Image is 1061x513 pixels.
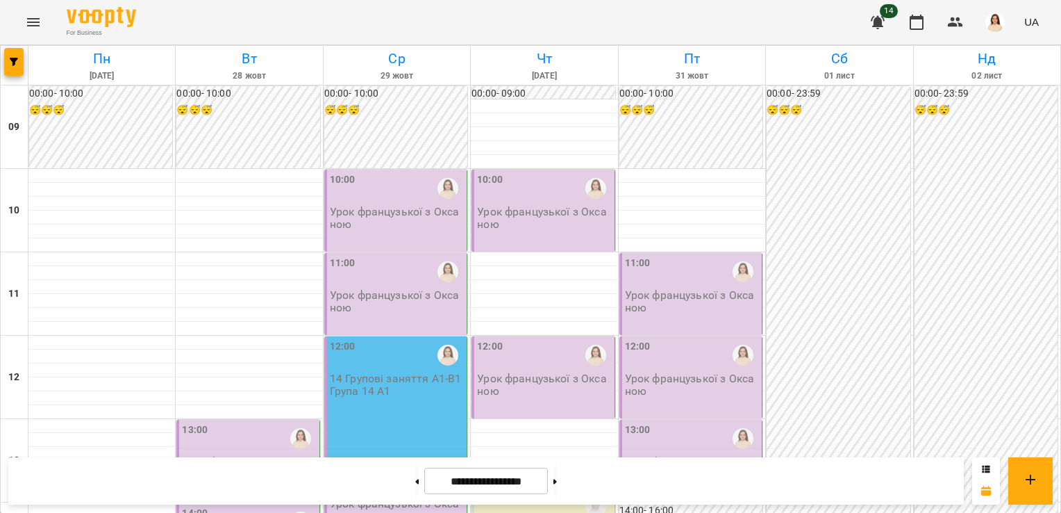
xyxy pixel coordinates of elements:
h6: Пн [31,48,173,70]
h6: 28 жовт [178,70,320,83]
p: 14 Групові заняття А1-В1 Група 14 А1 [330,373,464,397]
h6: 00:00 - 10:00 [29,86,172,101]
p: Урок французької з Оксаною [625,289,759,313]
img: Оксана [585,345,606,366]
h6: 11 [8,286,19,302]
h6: 00:00 - 10:00 [176,86,319,101]
p: Урок французької з Оксаною [477,206,611,230]
label: 12:00 [477,339,503,355]
h6: Чт [473,48,615,70]
img: Оксана [733,428,753,449]
h6: 00:00 - 23:59 [914,86,1058,101]
h6: 31 жовт [621,70,763,83]
h6: 😴😴😴 [914,103,1058,118]
span: UA [1024,15,1039,29]
h6: [DATE] [31,70,173,83]
h6: Сб [768,48,910,70]
img: Оксана [290,428,311,449]
h6: 29 жовт [326,70,468,83]
h6: 😴😴😴 [767,103,910,118]
label: 12:00 [330,339,356,355]
h6: 12 [8,370,19,385]
h6: 😴😴😴 [176,103,319,118]
h6: Ср [326,48,468,70]
p: Урок французької з Оксаною [330,206,464,230]
span: For Business [67,28,136,38]
label: 12:00 [625,339,651,355]
img: Voopty Logo [67,7,136,27]
h6: [DATE] [473,70,615,83]
img: Оксана [437,178,458,199]
button: UA [1019,9,1044,35]
h6: 10 [8,203,19,218]
h6: 00:00 - 10:00 [324,86,467,101]
img: Оксана [437,261,458,282]
span: 14 [880,4,898,18]
h6: 09 [8,120,19,135]
button: Menu [17,6,50,39]
h6: 01 лист [768,70,910,83]
h6: 00:00 - 09:00 [471,86,615,101]
img: Оксана [733,345,753,366]
p: Урок французької з Оксаною [477,373,611,397]
h6: Нд [916,48,1058,70]
img: 76124efe13172d74632d2d2d3678e7ed.png [985,13,1005,32]
label: 11:00 [330,256,356,271]
h6: 00:00 - 23:59 [767,86,910,101]
label: 11:00 [625,256,651,271]
h6: 😴😴😴 [619,103,762,118]
label: 13:00 [182,423,208,438]
label: 10:00 [477,172,503,188]
h6: 😴😴😴 [324,103,467,118]
h6: 02 лист [916,70,1058,83]
h6: 😴😴😴 [29,103,172,118]
h6: Пт [621,48,763,70]
label: 13:00 [625,423,651,438]
img: Оксана [437,345,458,366]
label: 10:00 [330,172,356,188]
img: Оксана [733,261,753,282]
h6: 00:00 - 10:00 [619,86,762,101]
img: Оксана [585,178,606,199]
h6: Вт [178,48,320,70]
p: Урок французької з Оксаною [330,289,464,313]
p: Урок французької з Оксаною [625,373,759,397]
